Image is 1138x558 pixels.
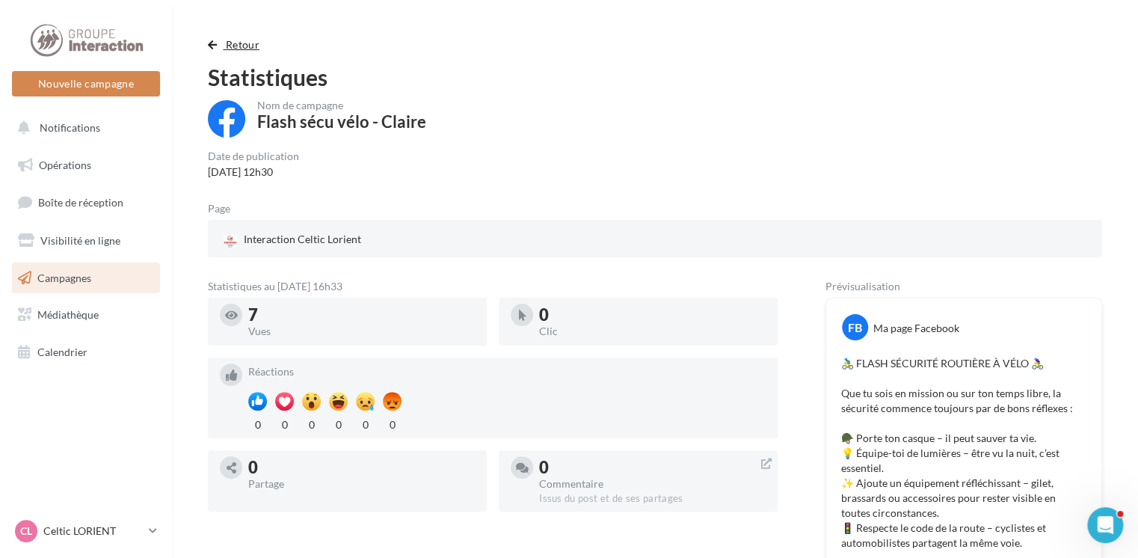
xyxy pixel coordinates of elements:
button: Retour [208,36,265,54]
div: Statistiques [208,66,1102,88]
a: Médiathèque [9,299,163,331]
div: Page [208,203,242,214]
span: CL [20,524,32,539]
div: 0 [248,414,267,432]
span: Opérations [39,159,91,171]
a: Calendrier [9,337,163,368]
div: Clic [539,326,766,337]
div: 0 [329,414,348,432]
div: Prévisualisation [825,281,1102,292]
span: Boîte de réception [38,196,123,209]
div: 0 [302,414,321,432]
a: Campagnes [9,263,163,294]
span: Médiathèque [37,308,99,321]
div: 7 [248,307,475,323]
div: Commentaire [539,479,766,489]
span: Retour [226,38,259,51]
div: Vues [248,326,475,337]
a: Opérations [9,150,163,181]
a: Interaction Celtic Lorient [220,229,510,251]
div: Partage [248,479,475,489]
div: 0 [539,307,766,323]
a: CL Celtic LORIENT [12,517,160,545]
div: 0 [356,414,375,432]
div: 0 [383,414,402,432]
a: Visibilité en ligne [9,225,163,257]
span: Visibilité en ligne [40,234,120,247]
a: Boîte de réception [9,186,163,218]
div: Ma page Facebook [873,321,959,336]
div: Flash sécu vélo - Claire [257,114,426,130]
div: 0 [275,414,294,432]
div: [DATE] 12h30 [208,165,299,180]
div: Date de publication [208,151,299,162]
div: Réactions [248,367,766,377]
button: Notifications [9,112,157,144]
div: Statistiques au [DATE] 16h33 [208,281,778,292]
button: Nouvelle campagne [12,71,160,96]
div: Interaction Celtic Lorient [220,229,364,251]
iframe: Intercom live chat [1087,507,1123,543]
div: FB [842,314,868,340]
span: Notifications [40,121,100,134]
div: 0 [539,459,766,476]
span: Calendrier [37,346,87,358]
div: 0 [248,459,475,476]
span: Campagnes [37,271,91,283]
p: Celtic LORIENT [43,524,143,539]
div: Issus du post et de ses partages [539,492,766,506]
div: Nom de campagne [257,100,426,111]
